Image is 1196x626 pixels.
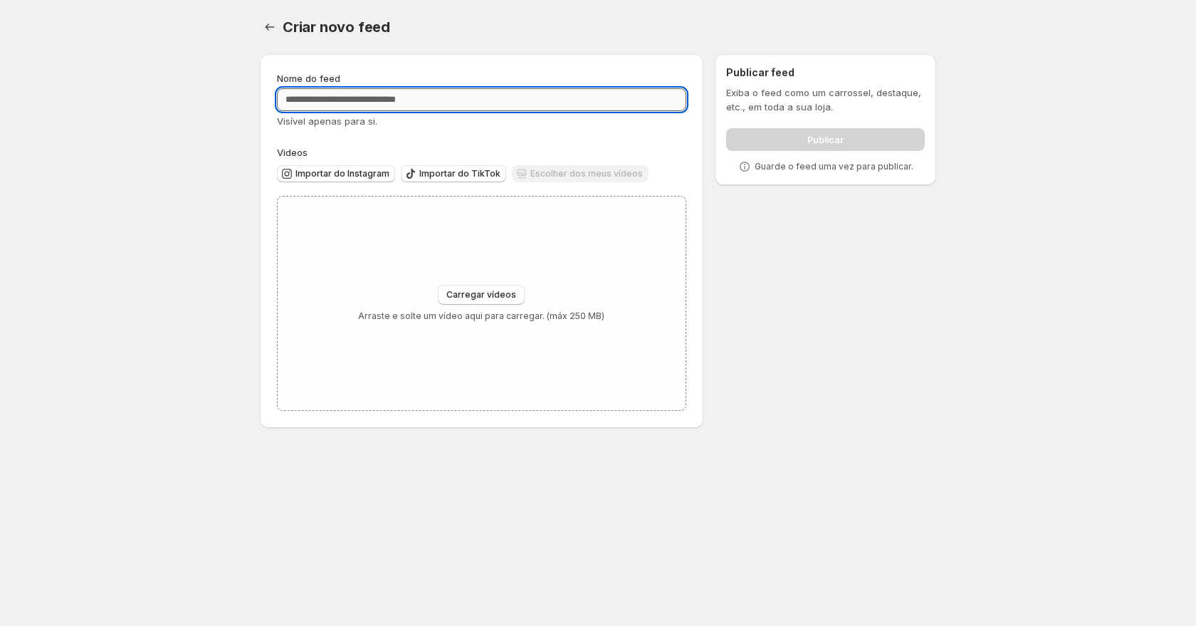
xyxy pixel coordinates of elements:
button: Configurações [260,17,280,37]
h2: Publicar feed [726,66,925,80]
span: Nome do feed [277,73,340,84]
p: Exiba o feed como um carrossel, destaque, etc., em toda a sua loja. [726,85,925,114]
p: Arraste e solte um vídeo aqui para carregar. (máx 250 MB) [358,311,604,322]
span: Carregar vídeos [446,289,516,301]
button: Importar do TikTok [401,165,506,182]
button: Carregar vídeos [438,285,525,305]
button: Importar do Instagram [277,165,395,182]
p: Guarde o feed uma vez para publicar. [755,161,913,172]
span: Criar novo feed [283,19,390,36]
span: Importar do Instagram [295,168,389,179]
span: Importar do TikTok [419,168,500,179]
span: Visível apenas para si. [277,115,377,127]
span: Videos [277,147,308,158]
